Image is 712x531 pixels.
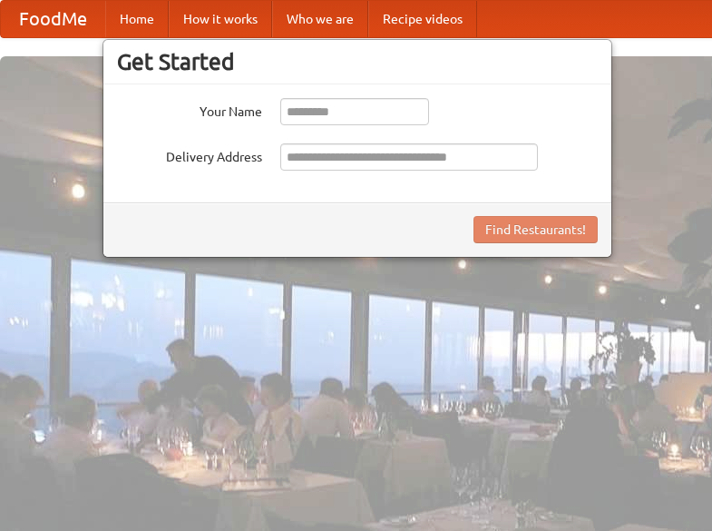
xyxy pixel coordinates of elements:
[117,98,262,121] label: Your Name
[105,1,169,37] a: Home
[272,1,368,37] a: Who we are
[473,216,598,243] button: Find Restaurants!
[169,1,272,37] a: How it works
[117,143,262,166] label: Delivery Address
[117,48,598,75] h3: Get Started
[1,1,105,37] a: FoodMe
[368,1,477,37] a: Recipe videos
